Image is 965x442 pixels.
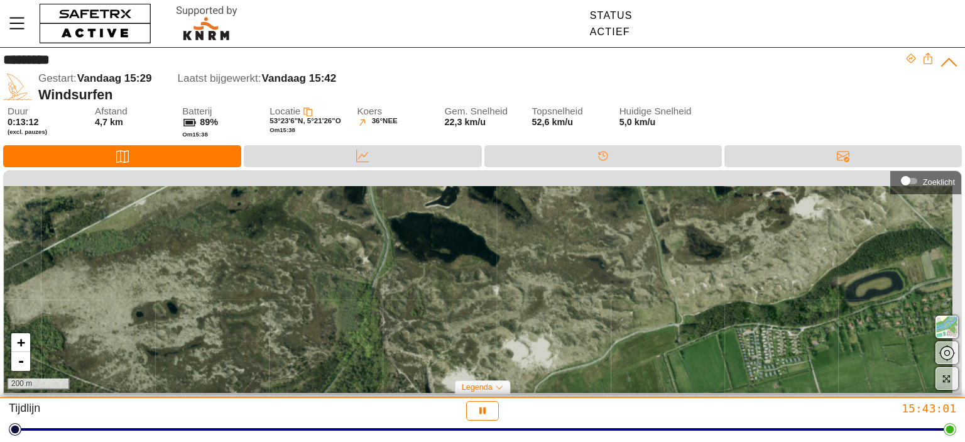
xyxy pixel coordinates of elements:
[444,117,486,127] font: 22,3 km/u
[643,401,956,416] div: 15:43:01
[11,352,30,371] a: Uitzoomen
[619,106,692,116] font: Huidige Snelheid
[270,117,341,124] font: 53°23'6"N, 5°21'26"O
[3,145,241,167] div: Kaart
[590,26,630,37] font: Actief
[161,3,252,44] img: RescueLogo.svg
[280,126,295,133] font: 15:38
[923,177,955,187] font: Zoeklicht
[357,106,382,116] font: Koers
[17,334,25,350] font: +
[590,10,633,21] font: Status
[619,117,656,127] font: 5,0 km/u
[244,145,481,167] div: Gegevens
[38,72,77,84] font: Gestart:
[270,126,280,133] font: Om
[9,402,40,414] font: Tijdlijn
[532,106,583,116] font: Topsnelheid
[724,145,962,167] div: Berichten
[372,117,383,124] font: 36°
[178,72,261,84] font: Laatst bijgewerkt:
[17,353,25,369] font: -
[95,117,123,127] font: 4,7 km
[7,378,70,390] div: 200 m
[182,131,192,138] font: Om
[11,333,30,352] a: Inzoomen
[532,117,574,127] font: 52,6 km/u
[8,106,28,116] font: Duur
[462,383,493,392] font: Legenda
[200,117,218,127] font: 89%
[8,128,47,135] font: (excl. pauzes)
[38,87,113,102] font: Windsurfen
[192,131,208,138] font: 15:38
[3,72,32,101] img: WIND_SURFING.svg
[897,172,955,191] div: Zoeklicht
[182,106,212,116] font: Batterij
[8,117,39,127] font: 0:13:12
[444,106,507,116] font: Gem. Snelheid
[77,72,152,84] font: Vandaag 15:29
[95,106,128,116] font: Afstand
[270,106,300,116] font: Locatie
[383,117,398,124] font: NEE
[484,145,722,167] div: Tijdlijn
[262,72,337,84] font: Vandaag 15:42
